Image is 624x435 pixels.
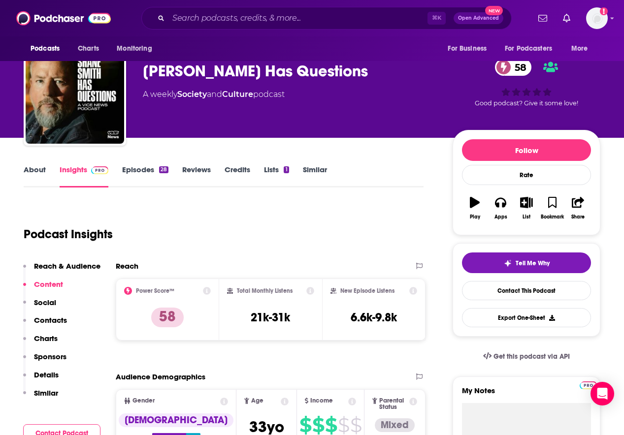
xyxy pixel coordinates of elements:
[514,190,539,226] button: List
[122,165,168,187] a: Episodes28
[462,281,591,300] a: Contact This Podcast
[34,370,59,379] p: Details
[580,381,597,389] img: Podchaser Pro
[494,214,507,220] div: Apps
[586,7,608,29] span: Logged in as shubbardidpr
[565,190,591,226] button: Share
[462,190,488,226] button: Play
[23,334,58,352] button: Charts
[23,352,66,370] button: Sponsors
[351,310,397,325] h3: 6.6k-9.8k
[591,382,614,405] div: Open Intercom Messenger
[264,165,289,187] a: Lists1
[23,280,63,298] button: Content
[462,165,591,185] div: Rate
[237,287,293,294] h2: Total Monthly Listens
[505,59,531,76] span: 58
[23,261,100,280] button: Reach & Audience
[523,214,530,220] div: List
[222,90,253,99] a: Culture
[60,165,108,187] a: InsightsPodchaser Pro
[151,308,184,327] p: 58
[34,315,67,325] p: Contacts
[375,418,415,432] div: Mixed
[303,165,327,187] a: Similar
[586,7,608,29] button: Show profile menu
[110,39,164,58] button: open menu
[539,190,565,226] button: Bookmark
[505,42,552,56] span: For Podcasters
[143,89,285,100] div: A weekly podcast
[310,398,333,404] span: Income
[299,417,311,433] span: $
[34,388,58,398] p: Similar
[116,261,138,271] h2: Reach
[23,388,58,406] button: Similar
[498,39,566,58] button: open menu
[379,398,407,410] span: Parental Status
[586,7,608,29] img: User Profile
[475,99,578,107] span: Good podcast? Give it some love!
[458,16,499,21] span: Open Advanced
[485,6,503,15] span: New
[284,166,289,173] div: 1
[132,398,155,404] span: Gender
[31,42,60,56] span: Podcasts
[516,259,550,267] span: Tell Me Why
[136,287,174,294] h2: Power Score™
[16,9,111,28] img: Podchaser - Follow, Share and Rate Podcasts
[117,42,152,56] span: Monitoring
[488,190,513,226] button: Apps
[251,398,263,404] span: Age
[34,261,100,271] p: Reach & Audience
[564,39,600,58] button: open menu
[23,370,59,388] button: Details
[350,417,361,433] span: $
[495,59,531,76] a: 58
[119,413,233,427] div: [DEMOGRAPHIC_DATA]
[448,42,487,56] span: For Business
[580,380,597,389] a: Pro website
[462,139,591,161] button: Follow
[23,298,56,316] button: Social
[600,7,608,15] svg: Add a profile image
[26,45,124,144] img: Shane Smith Has Questions
[23,315,67,334] button: Contacts
[534,10,551,27] a: Show notifications dropdown
[475,344,578,369] a: Get this podcast via API
[454,12,503,24] button: Open AdvancedNew
[141,7,512,30] div: Search podcasts, credits, & more...
[34,352,66,361] p: Sponsors
[207,90,222,99] span: and
[24,165,46,187] a: About
[177,90,207,99] a: Society
[312,417,324,433] span: $
[71,39,105,58] a: Charts
[338,417,349,433] span: $
[470,214,480,220] div: Play
[441,39,499,58] button: open menu
[34,298,56,307] p: Social
[34,280,63,289] p: Content
[24,227,113,242] h1: Podcast Insights
[453,52,600,113] div: 58Good podcast? Give it some love!
[251,310,290,325] h3: 21k-31k
[427,12,446,25] span: ⌘ K
[504,259,512,267] img: tell me why sparkle
[24,39,72,58] button: open menu
[493,352,570,361] span: Get this podcast via API
[182,165,211,187] a: Reviews
[541,214,564,220] div: Bookmark
[34,334,58,343] p: Charts
[340,287,394,294] h2: New Episode Listens
[559,10,574,27] a: Show notifications dropdown
[462,308,591,327] button: Export One-Sheet
[91,166,108,174] img: Podchaser Pro
[325,417,337,433] span: $
[225,165,250,187] a: Credits
[571,214,585,220] div: Share
[462,386,591,403] label: My Notes
[571,42,588,56] span: More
